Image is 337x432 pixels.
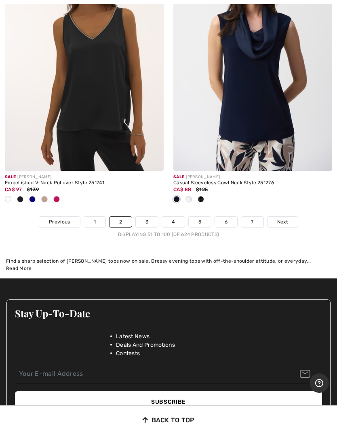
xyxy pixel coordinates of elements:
span: CA$ 88 [173,187,192,192]
span: Deals And Promotions [116,341,175,349]
div: Vanilla 30 [183,193,195,207]
span: Sale [173,175,184,179]
input: Your E-mail Address [15,365,322,383]
div: Midnight Blue [14,193,26,207]
span: $125 [196,187,208,192]
div: Sand [38,193,51,207]
a: 6 [215,217,237,227]
div: Find a sharp selection of [PERSON_NAME] tops now on sale. Dressy evening tops with off-the-should... [6,257,331,265]
div: Casual Sleeveless Cowl Neck Style 251276 [173,180,332,186]
a: 5 [189,217,211,227]
span: Sale [5,175,16,179]
a: 1 [84,217,105,227]
span: Previous [49,218,70,225]
div: Embellished V-Neck Pullover Style 251741 [5,180,164,186]
a: 3 [136,217,158,227]
span: Latest News [116,332,150,341]
a: 7 [241,217,263,227]
a: Next [267,217,298,227]
span: $139 [27,187,39,192]
a: 2 [110,217,132,227]
button: Subscribe [15,391,322,413]
div: [PERSON_NAME] [173,174,332,180]
span: Next [277,218,288,225]
div: Geranium [51,193,63,207]
div: Royal Sapphire 163 [26,193,38,207]
iframe: Opens a widget where you can find more information [310,373,329,394]
span: Read More [6,266,32,271]
a: 4 [162,217,184,227]
span: CA$ 97 [5,187,22,192]
div: Vanilla 30 [2,193,14,207]
a: Previous [39,217,80,227]
span: Contests [116,349,140,358]
div: Midnight Blue [171,193,183,207]
h3: Stay Up-To-Date [15,308,322,318]
div: Black [195,193,207,207]
div: [PERSON_NAME] [5,174,164,180]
